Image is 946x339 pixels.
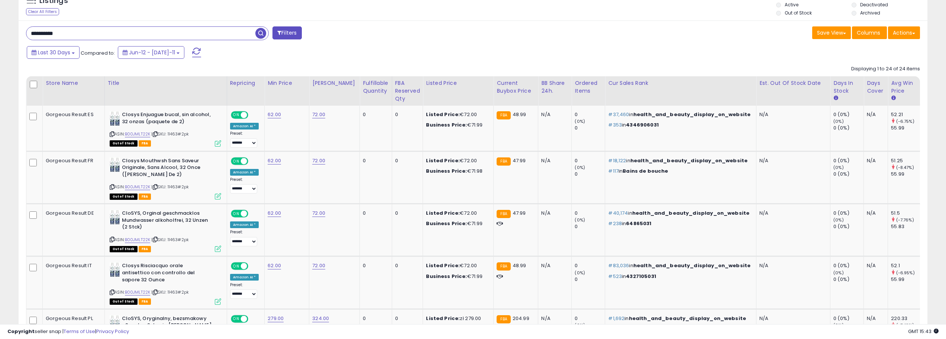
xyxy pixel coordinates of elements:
div: Preset: [230,230,259,246]
div: 0 [395,210,417,217]
b: Listed Price: [426,111,460,118]
a: 72.00 [312,210,325,217]
button: Filters [272,26,301,39]
div: ASIN: [110,111,221,146]
button: Columns [852,26,887,39]
div: 55.83 [891,223,921,230]
span: #353 [608,121,622,128]
div: 0 (0%) [833,125,863,131]
span: #40,174 [608,210,628,217]
div: 0 (0%) [833,157,863,164]
button: Actions [888,26,920,39]
small: FBA [497,157,510,166]
small: (-8.47%) [896,164,914,170]
span: | SKU: 11463#2pk [151,131,189,137]
a: B00JMLT22K [125,289,151,295]
a: Terms of Use [64,328,95,335]
div: Days Cover [867,79,885,95]
div: 52.1 [891,262,921,269]
div: 51.5 [891,210,921,217]
b: Business Price: [426,220,467,227]
div: €71.99 [426,220,488,227]
span: OFF [247,211,259,217]
span: #83,036 [608,262,629,269]
span: #37,460 [608,111,629,118]
b: Listed Price: [426,157,460,164]
small: FBA [497,262,510,271]
div: 220.33 [891,315,921,322]
div: 0 [363,210,386,217]
div: €72.00 [426,111,488,118]
div: Days In Stock [833,79,861,95]
div: 0 [395,315,417,322]
div: 0 (0%) [833,171,863,178]
div: 0 [395,157,417,164]
div: €72.00 [426,210,488,217]
div: €71.99 [426,273,488,280]
span: | SKU: 11463#2pk [151,289,189,295]
p: N/A [759,262,824,269]
div: Displaying 1 to 24 of 24 items [851,65,920,73]
div: Gorgeous Result ES [46,111,99,118]
span: #117 [608,167,619,175]
div: 55.99 [891,171,921,178]
a: 62.00 [268,262,281,269]
img: 51B+1mAKt3L._SL40_.jpg [110,157,120,172]
div: Current Buybox Price [497,79,535,95]
div: N/A [867,315,882,322]
button: Jun-12 - [DATE]-11 [118,46,184,59]
small: (-7.76%) [896,217,914,223]
div: seller snap | | [7,328,129,335]
span: Compared to: [81,49,115,57]
small: (0%) [575,217,585,223]
div: 0 [363,262,386,269]
span: #238 [608,220,622,227]
span: 4327105031 [626,273,656,280]
div: Listed Price [426,79,490,87]
small: (0%) [575,118,585,124]
div: Avg Win Price [891,79,918,95]
span: ON [232,112,241,118]
div: Title [108,79,224,87]
div: ASIN: [110,262,221,304]
b: Listed Price: [426,210,460,217]
div: 52.21 [891,111,921,118]
div: Clear All Filters [26,8,59,15]
div: Amazon AI * [230,274,259,281]
span: health_and_beauty_display_on_website [632,210,749,217]
span: OFF [247,158,259,164]
b: Business Price: [426,273,467,280]
span: Last 30 Days [38,49,70,56]
p: in [608,210,750,217]
small: Days In Stock. [833,95,838,102]
b: Listed Price: [426,262,460,269]
div: Store Name [46,79,101,87]
a: 72.00 [312,157,325,164]
span: ON [232,158,241,164]
small: (0%) [833,118,844,124]
a: 324.00 [312,315,329,322]
div: Amazon AI * [230,123,259,129]
div: Gorgeous Result FR [46,157,99,164]
span: ON [232,263,241,269]
div: 0 [575,157,605,164]
span: FBA [139,194,151,200]
small: (0%) [833,217,844,223]
div: €72.00 [426,157,488,164]
div: N/A [867,262,882,269]
span: ON [232,211,241,217]
a: 62.00 [268,210,281,217]
img: 51B+1mAKt3L._SL40_.jpg [110,111,120,126]
div: Gorgeous Result DE [46,210,99,217]
div: 0 [395,111,417,118]
span: #523 [608,273,622,280]
div: Gorgeous Result IT [46,262,99,269]
img: 51B+1mAKt3L._SL40_.jpg [110,315,120,330]
p: N/A [759,157,824,164]
label: Deactivated [860,1,888,8]
div: Min Price [268,79,306,87]
b: Business Price: [426,121,467,128]
div: Preset: [230,177,259,194]
small: (0%) [833,270,844,276]
a: B00JMLT22K [125,131,151,137]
